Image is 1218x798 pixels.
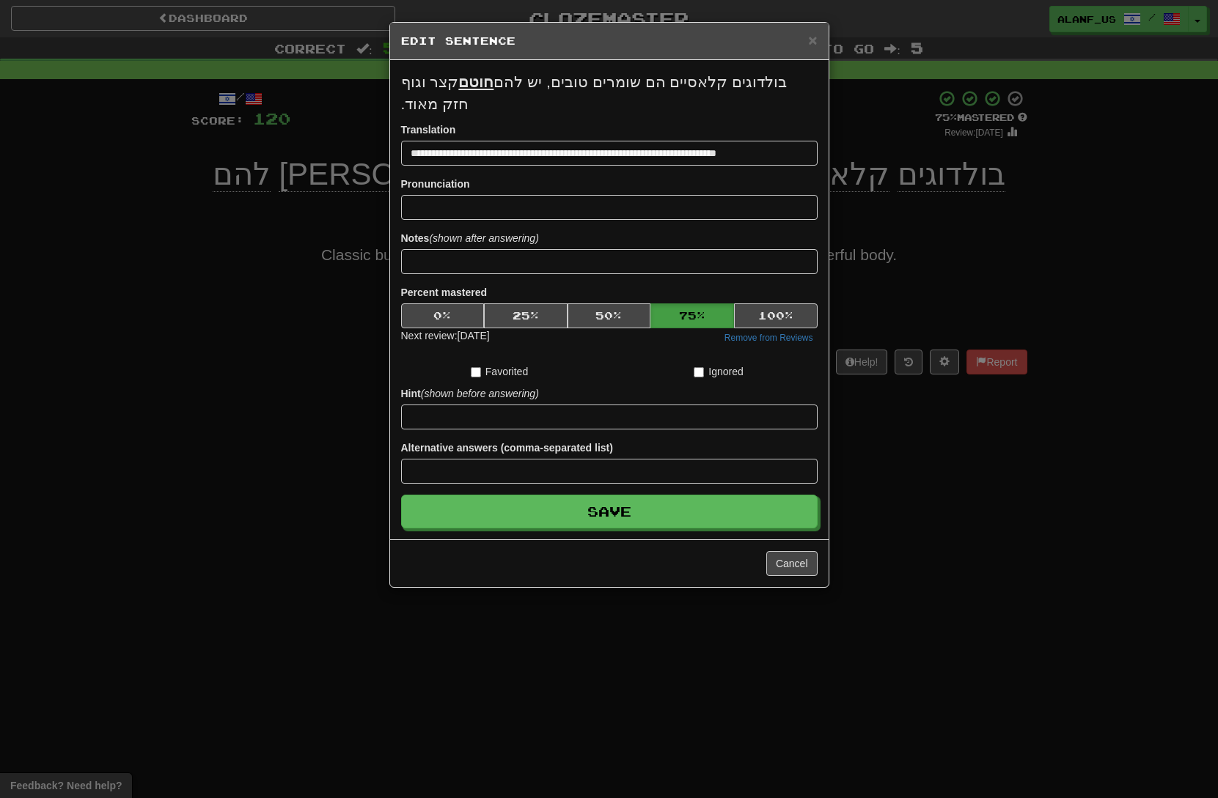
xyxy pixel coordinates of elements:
button: 25% [484,303,568,328]
button: 75% [650,303,734,328]
label: Alternative answers (comma-separated list) [401,440,613,455]
label: Hint [401,386,539,401]
button: Remove from Reviews [720,330,818,346]
input: Favorited [471,367,481,377]
label: Favorited [471,364,528,379]
button: Save [401,495,818,528]
div: Next review: [DATE] [401,328,490,346]
u: חוטם [458,73,494,90]
label: Ignored [694,364,743,379]
button: 0% [401,303,485,328]
label: Pronunciation [401,177,470,191]
h5: Edit Sentence [401,34,818,48]
label: Translation [401,122,456,137]
button: Close [808,32,817,48]
em: (shown before answering) [421,388,539,399]
div: Percent mastered [401,303,818,328]
em: (shown after answering) [429,232,538,244]
span: × [808,32,817,48]
button: Cancel [766,551,818,576]
button: 100% [734,303,818,328]
input: Ignored [694,367,704,377]
button: 50% [568,303,651,328]
p: בולדוגים קלאסיים הם שומרים טובים, יש להם קצר וגוף חזק מאוד. [401,71,818,115]
label: Notes [401,231,539,245]
label: Percent mastered [401,285,488,300]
